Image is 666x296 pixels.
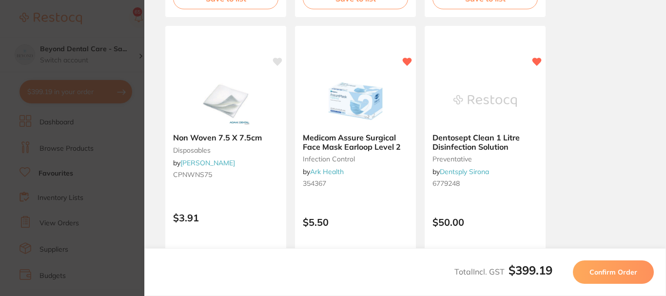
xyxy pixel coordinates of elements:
span: by [173,158,235,167]
b: Medicom Assure Surgical Face Mask Earloop Level 2 [303,133,408,151]
small: preventative [432,155,538,163]
p: $5.50 [303,217,408,228]
b: $399.19 [509,263,552,277]
span: Confirm Order [589,268,637,276]
img: Dentosept Clean 1 Litre Disinfection Solution [453,77,517,125]
span: by [303,167,344,176]
span: Total Incl. GST [454,267,552,276]
small: infection control [303,155,408,163]
small: 354367 [303,179,408,187]
p: $3.91 [173,212,278,223]
span: by [432,167,489,176]
a: Ark Health [310,167,344,176]
small: CPNWNS75 [173,171,278,178]
a: Dentsply Sirona [440,167,489,176]
img: Medicom Assure Surgical Face Mask Earloop Level 2 [324,77,387,125]
img: Non Woven 7.5 X 7.5cm [194,77,257,125]
a: [PERSON_NAME] [180,158,235,167]
small: disposables [173,146,278,154]
p: $50.00 [432,217,538,228]
button: Confirm Order [573,260,654,284]
b: Non Woven 7.5 X 7.5cm [173,133,278,142]
b: Dentosept Clean 1 Litre Disinfection Solution [432,133,538,151]
small: 6779248 [432,179,538,187]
